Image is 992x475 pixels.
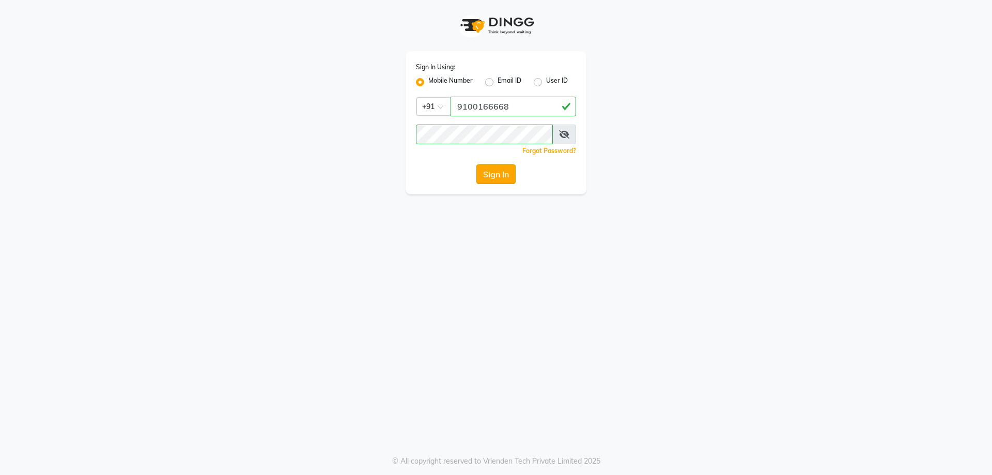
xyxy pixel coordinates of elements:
label: Email ID [498,76,521,88]
input: Username [416,125,553,144]
label: User ID [546,76,568,88]
label: Mobile Number [428,76,473,88]
input: Username [451,97,576,116]
button: Sign In [476,164,516,184]
a: Forgot Password? [522,147,576,155]
label: Sign In Using: [416,63,455,72]
img: logo1.svg [455,10,537,41]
